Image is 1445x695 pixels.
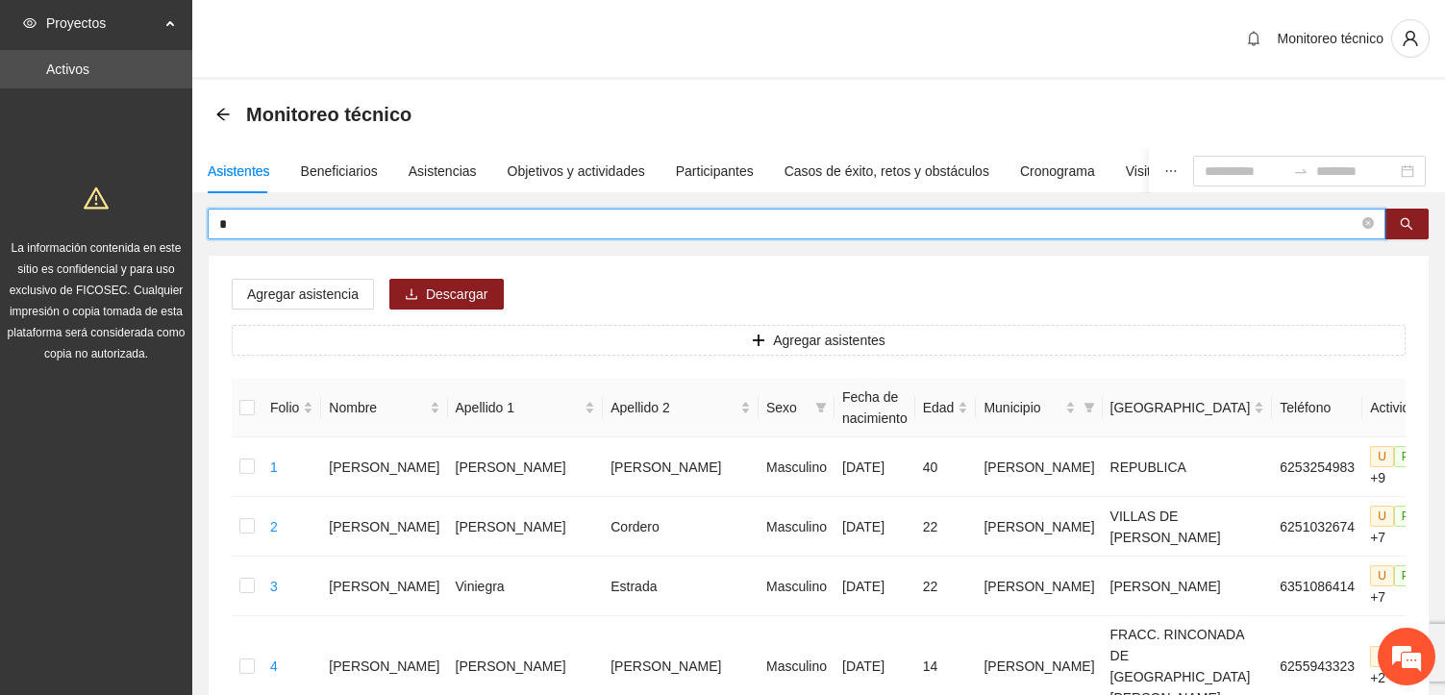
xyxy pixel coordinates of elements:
[1020,161,1095,182] div: Cronograma
[1164,164,1178,178] span: ellipsis
[835,497,915,557] td: [DATE]
[759,557,835,616] td: Masculino
[603,379,759,437] th: Apellido 2
[1370,506,1394,527] span: U
[409,161,477,182] div: Asistencias
[1238,23,1269,54] button: bell
[329,397,425,418] span: Nombre
[1394,506,1417,527] span: P
[1370,646,1394,667] span: U
[1103,437,1273,497] td: REPUBLICA
[262,379,321,437] th: Folio
[448,557,604,616] td: Viniegra
[1272,379,1362,437] th: Teléfono
[301,161,378,182] div: Beneficiarios
[1392,30,1429,47] span: user
[835,379,915,437] th: Fecha de nacimiento
[270,397,299,418] span: Folio
[1110,397,1251,418] span: [GEOGRAPHIC_DATA]
[773,330,885,351] span: Agregar asistentes
[448,379,604,437] th: Apellido 1
[448,497,604,557] td: [PERSON_NAME]
[456,397,582,418] span: Apellido 1
[1362,437,1433,497] td: +9
[1272,437,1362,497] td: 6253254983
[1272,557,1362,616] td: 6351086414
[247,284,359,305] span: Agregar asistencia
[1272,497,1362,557] td: 6251032674
[835,437,915,497] td: [DATE]
[1103,379,1273,437] th: Colonia
[270,579,278,594] a: 3
[46,62,89,77] a: Activos
[1103,497,1273,557] td: VILLAS DE [PERSON_NAME]
[1370,446,1394,467] span: U
[976,497,1102,557] td: [PERSON_NAME]
[1084,402,1095,413] span: filter
[1149,149,1193,193] button: ellipsis
[815,402,827,413] span: filter
[1394,446,1417,467] span: P
[389,279,504,310] button: downloadDescargar
[232,279,374,310] button: Agregar asistencia
[246,99,411,130] span: Monitoreo técnico
[603,497,759,557] td: Cordero
[915,379,977,437] th: Edad
[232,325,1406,356] button: plusAgregar asistentes
[785,161,989,182] div: Casos de éxito, retos y obstáculos
[1362,557,1433,616] td: +7
[508,161,645,182] div: Objetivos y actividades
[915,437,977,497] td: 40
[766,397,808,418] span: Sexo
[1394,565,1417,586] span: P
[426,284,488,305] span: Descargar
[215,107,231,123] div: Back
[1293,163,1308,179] span: to
[405,287,418,303] span: download
[1370,565,1394,586] span: U
[1391,19,1430,58] button: user
[915,557,977,616] td: 22
[270,658,278,674] a: 4
[321,379,447,437] th: Nombre
[1362,215,1374,234] span: close-circle
[448,437,604,497] td: [PERSON_NAME]
[1277,31,1383,46] span: Monitoreo técnico
[835,557,915,616] td: [DATE]
[84,186,109,211] span: warning
[1126,161,1306,182] div: Visita de campo y entregables
[676,161,754,182] div: Participantes
[1103,557,1273,616] td: [PERSON_NAME]
[759,437,835,497] td: Masculino
[976,437,1102,497] td: [PERSON_NAME]
[603,437,759,497] td: [PERSON_NAME]
[23,16,37,30] span: eye
[811,393,831,422] span: filter
[915,497,977,557] td: 22
[1362,217,1374,229] span: close-circle
[1400,217,1413,233] span: search
[1293,163,1308,179] span: swap-right
[976,379,1102,437] th: Municipio
[603,557,759,616] td: Estrada
[923,397,955,418] span: Edad
[610,397,736,418] span: Apellido 2
[1080,393,1099,422] span: filter
[321,557,447,616] td: [PERSON_NAME]
[752,334,765,349] span: plus
[1384,209,1429,239] button: search
[1362,497,1433,557] td: +7
[1239,31,1268,46] span: bell
[321,497,447,557] td: [PERSON_NAME]
[759,497,835,557] td: Masculino
[976,557,1102,616] td: [PERSON_NAME]
[215,107,231,122] span: arrow-left
[1362,379,1433,437] th: Actividad
[321,437,447,497] td: [PERSON_NAME]
[270,459,278,475] a: 1
[270,519,278,534] a: 2
[46,4,160,42] span: Proyectos
[984,397,1060,418] span: Municipio
[208,161,270,182] div: Asistentes
[8,241,186,360] span: La información contenida en este sitio es confidencial y para uso exclusivo de FICOSEC. Cualquier...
